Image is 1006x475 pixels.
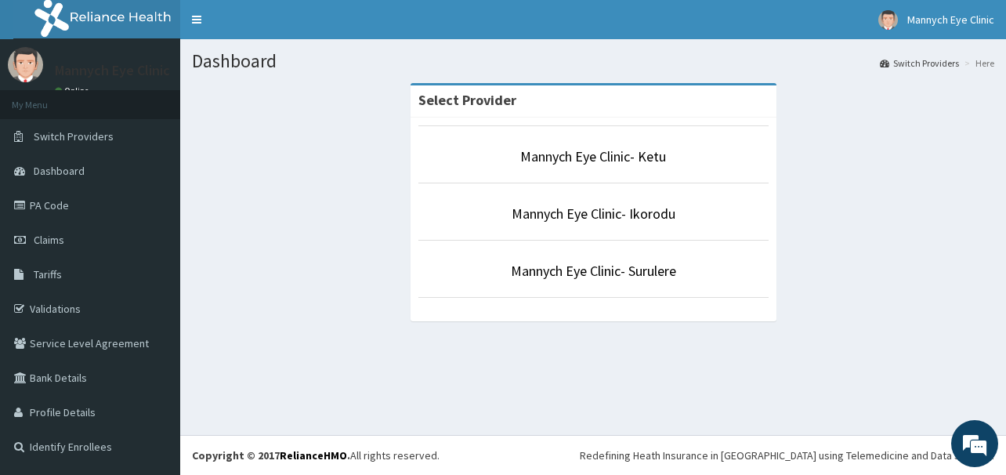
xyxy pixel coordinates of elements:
li: Here [961,56,994,70]
strong: Copyright © 2017 . [192,448,350,462]
img: User Image [878,10,898,30]
p: Mannych Eye Clinic [55,63,170,78]
span: Switch Providers [34,129,114,143]
img: User Image [8,47,43,82]
div: Redefining Heath Insurance in [GEOGRAPHIC_DATA] using Telemedicine and Data Science! [580,448,994,463]
a: Mannych Eye Clinic- Ikorodu [512,205,675,223]
a: Switch Providers [880,56,959,70]
a: RelianceHMO [280,448,347,462]
span: Claims [34,233,64,247]
h1: Dashboard [192,51,994,71]
strong: Select Provider [418,91,516,109]
span: Tariffs [34,267,62,281]
a: Mannych Eye Clinic- Ketu [520,147,666,165]
span: Mannych Eye Clinic [907,13,994,27]
a: Online [55,85,92,96]
span: Dashboard [34,164,85,178]
footer: All rights reserved. [180,435,1006,475]
a: Mannych Eye Clinic- Surulere [511,262,676,280]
